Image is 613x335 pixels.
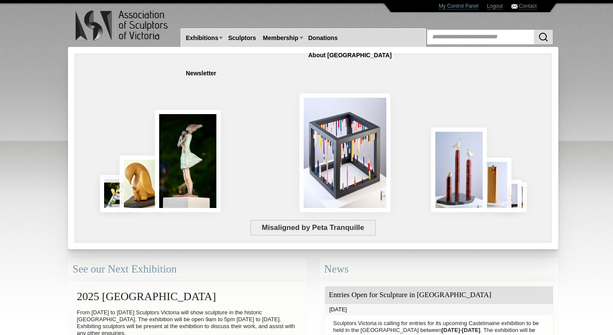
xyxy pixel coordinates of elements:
[439,3,478,9] a: My Control Panel
[441,327,481,333] strong: [DATE]-[DATE]
[474,158,511,212] img: Little Frog. Big Climb
[325,286,553,304] div: Entries Open for Sculpture in [GEOGRAPHIC_DATA]
[431,127,487,212] img: Rising Tides
[182,65,220,81] a: Newsletter
[225,30,259,46] a: Sculptors
[487,3,503,9] a: Logout
[299,93,391,212] img: Misaligned
[325,304,553,315] div: [DATE]
[519,3,536,9] a: Contact
[68,258,307,281] div: See our Next Exhibition
[73,286,302,307] h2: 2025 [GEOGRAPHIC_DATA]
[75,9,169,43] img: logo.png
[511,4,518,9] img: Contact ASV
[320,258,558,281] div: News
[538,32,548,42] img: Search
[155,110,221,212] img: Connection
[259,30,302,46] a: Membership
[305,30,341,46] a: Donations
[250,220,376,236] span: Misaligned by Peta Tranquille
[305,47,395,63] a: About [GEOGRAPHIC_DATA]
[182,30,222,46] a: Exhibitions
